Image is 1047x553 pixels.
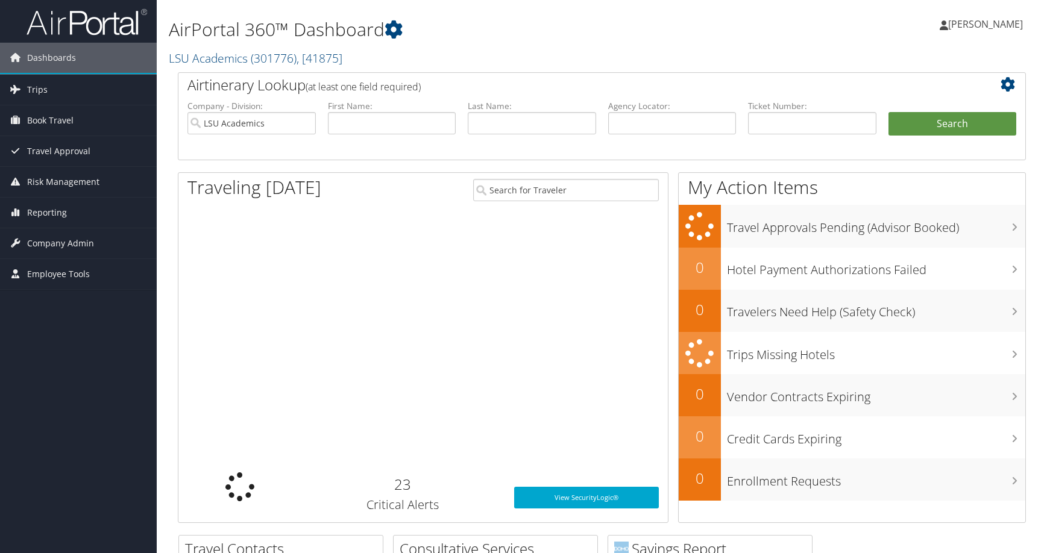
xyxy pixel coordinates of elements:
[27,167,99,197] span: Risk Management
[727,213,1026,236] h3: Travel Approvals Pending (Advisor Booked)
[679,290,1026,332] a: 0Travelers Need Help (Safety Check)
[27,228,94,258] span: Company Admin
[27,198,67,228] span: Reporting
[940,6,1035,42] a: [PERSON_NAME]
[888,112,1017,136] button: Search
[679,416,1026,458] a: 0Credit Cards Expiring
[679,458,1026,501] a: 0Enrollment Requests
[169,50,342,66] a: LSU Academics
[328,100,456,112] label: First Name:
[679,248,1026,290] a: 0Hotel Payment Authorizations Failed
[169,17,746,42] h1: AirPortal 360™ Dashboard
[27,105,74,136] span: Book Travel
[727,425,1026,448] h3: Credit Cards Expiring
[514,487,659,508] a: View SecurityLogic®
[679,468,721,489] h2: 0
[948,17,1023,31] span: [PERSON_NAME]
[310,474,496,495] h2: 23
[27,43,76,73] span: Dashboards
[27,259,90,289] span: Employee Tools
[679,205,1026,248] a: Travel Approvals Pending (Advisor Booked)
[727,467,1026,490] h3: Enrollment Requests
[727,340,1026,363] h3: Trips Missing Hotels
[187,175,321,200] h1: Traveling [DATE]
[679,374,1026,416] a: 0Vendor Contracts Expiring
[727,383,1026,405] h3: Vendor Contracts Expiring
[679,175,1026,200] h1: My Action Items
[310,496,496,513] h3: Critical Alerts
[679,332,1026,375] a: Trips Missing Hotels
[679,426,721,446] h2: 0
[473,179,659,201] input: Search for Traveler
[608,100,737,112] label: Agency Locator:
[27,75,48,105] span: Trips
[251,50,297,66] span: ( 301776 )
[187,100,316,112] label: Company - Division:
[187,75,946,95] h2: Airtinerary Lookup
[748,100,876,112] label: Ticket Number:
[679,384,721,404] h2: 0
[727,255,1026,278] h3: Hotel Payment Authorizations Failed
[306,80,421,93] span: (at least one field required)
[727,298,1026,320] h3: Travelers Need Help (Safety Check)
[297,50,342,66] span: , [ 41875 ]
[679,299,721,320] h2: 0
[27,136,90,166] span: Travel Approval
[27,8,147,36] img: airportal-logo.png
[679,257,721,278] h2: 0
[468,100,596,112] label: Last Name:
